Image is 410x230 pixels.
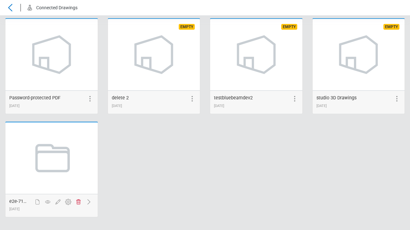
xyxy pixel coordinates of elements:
[112,95,129,101] span: delete 2
[9,199,103,204] span: e2e-7102e1f8-9532-489f-ad26-e776adb3ec6a
[9,207,20,211] span: 09/01/2025 15:07:40
[9,104,20,108] span: 08/22/2025 15:34:02
[214,104,224,108] span: 08/22/2025 16:09:50
[36,5,78,10] span: Connected Drawings
[214,95,253,101] span: testbluebeamdev2
[281,24,297,30] span: Empty
[112,95,129,102] div: delete 2
[214,95,253,102] div: testbluebeamdev2
[9,95,61,101] span: Password-protected PDF
[316,104,327,108] span: 08/22/2025 16:17:59
[316,95,357,101] span: studio 3D Drawings
[179,24,195,30] span: Empty
[9,198,29,205] div: e2e-7102e1f8-9532-489f-ad26-e776adb3ec6a
[9,95,61,102] div: Password-protected PDF
[316,95,357,102] div: studio 3D Drawings
[383,24,399,30] span: Empty
[112,104,122,108] span: 08/22/2025 15:55:04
